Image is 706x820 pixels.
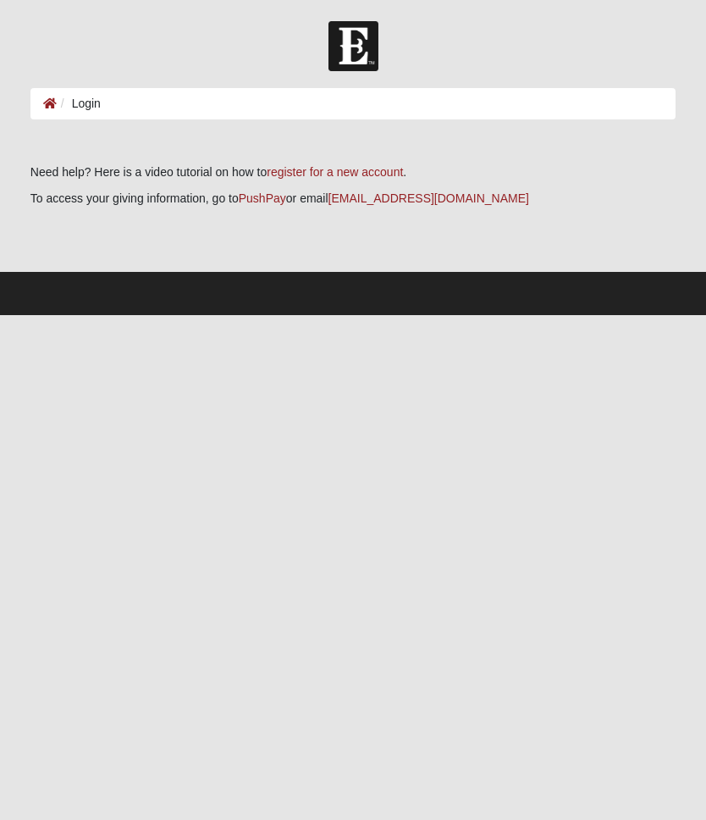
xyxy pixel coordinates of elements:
[267,165,403,179] a: register for a new account
[328,191,529,205] a: [EMAIL_ADDRESS][DOMAIN_NAME]
[30,163,676,181] p: Need help? Here is a video tutorial on how to .
[30,190,676,208] p: To access your giving information, go to or email
[57,95,101,113] li: Login
[239,191,286,205] a: PushPay
[328,21,378,71] img: Church of Eleven22 Logo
